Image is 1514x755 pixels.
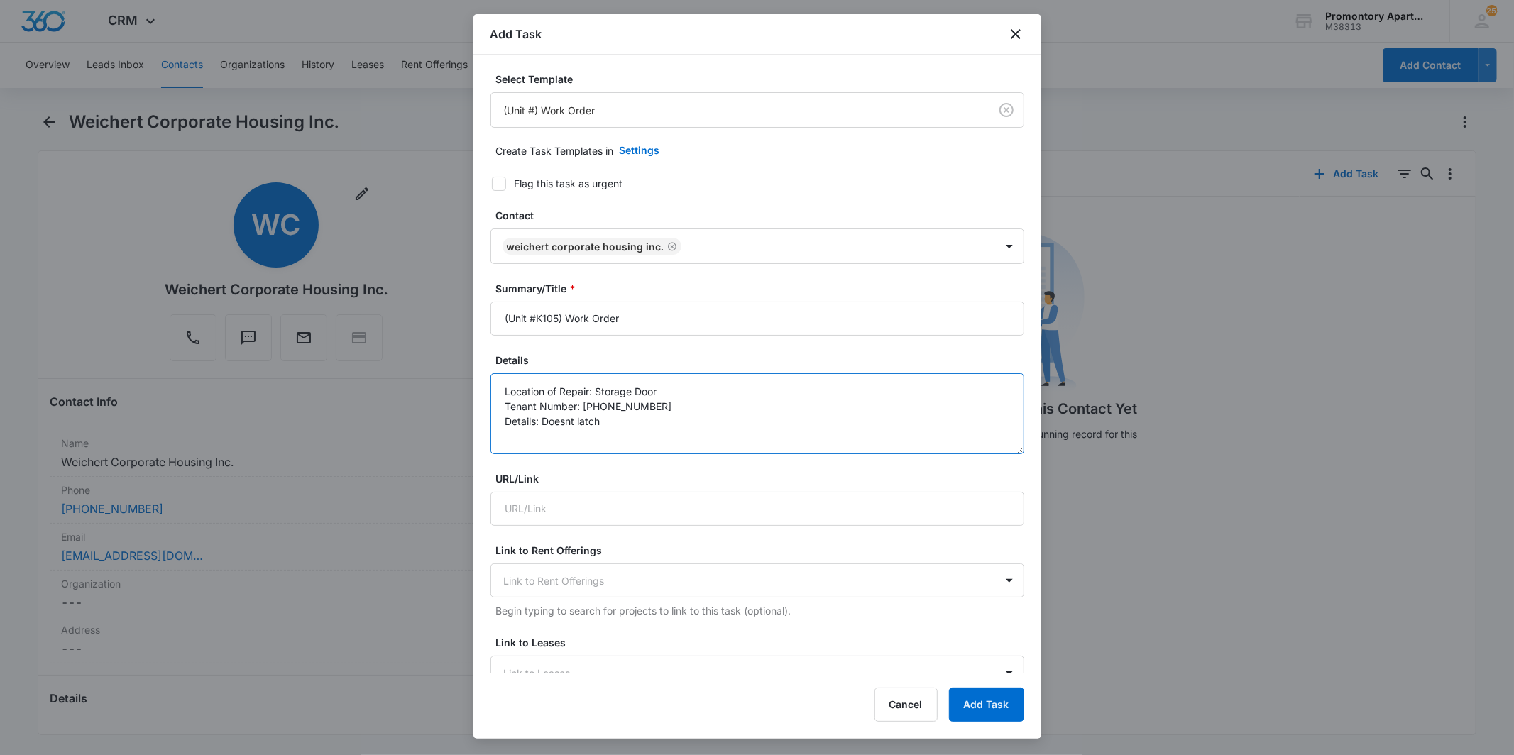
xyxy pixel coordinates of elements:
[496,208,1030,223] label: Contact
[605,133,674,167] button: Settings
[874,688,938,722] button: Cancel
[496,635,1030,650] label: Link to Leases
[496,603,1024,618] p: Begin typing to search for projects to link to this task (optional).
[496,281,1030,296] label: Summary/Title
[664,241,677,251] div: Remove Weichert Corporate Housing Inc.
[490,26,542,43] h1: Add Task
[490,492,1024,526] input: URL/Link
[496,72,1030,87] label: Select Template
[496,543,1030,558] label: Link to Rent Offerings
[515,176,623,191] div: Flag this task as urgent
[949,688,1024,722] button: Add Task
[496,353,1030,368] label: Details
[1007,26,1024,43] button: close
[995,99,1018,121] button: Clear
[496,471,1030,486] label: URL/Link
[507,241,664,253] div: Weichert Corporate Housing Inc.
[490,302,1024,336] input: Summary/Title
[496,143,614,158] p: Create Task Templates in
[490,373,1024,454] textarea: Location of Repair: Storage Door Tenant Number: [PHONE_NUMBER] Details: Doesnt latch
